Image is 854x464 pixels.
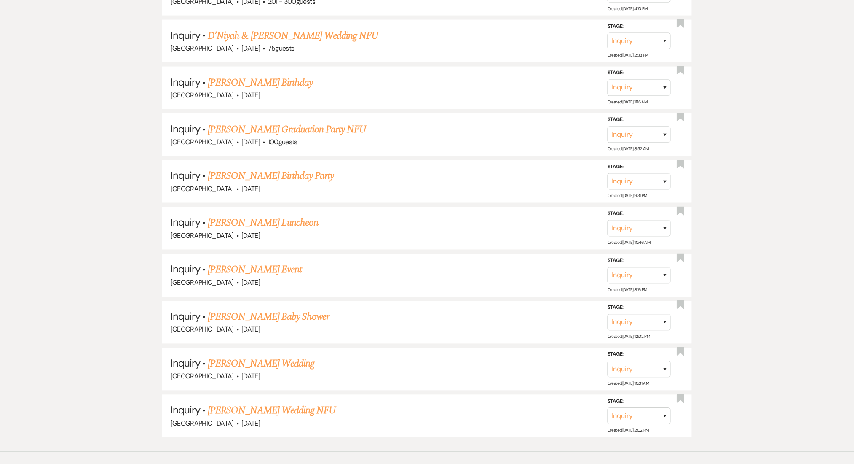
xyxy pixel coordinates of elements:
[208,403,336,418] a: [PERSON_NAME] Wedding NFU
[608,210,671,219] label: Stage:
[241,44,260,53] span: [DATE]
[171,216,200,229] span: Inquiry
[241,232,260,240] span: [DATE]
[208,122,366,137] a: [PERSON_NAME] Graduation Party NFU
[608,334,650,340] span: Created: [DATE] 12:02 PM
[608,69,671,78] label: Stage:
[241,91,260,100] span: [DATE]
[171,357,200,370] span: Inquiry
[208,310,329,325] a: [PERSON_NAME] Baby Shower
[268,44,294,53] span: 75 guests
[241,325,260,334] span: [DATE]
[208,28,378,43] a: D’Niyah & [PERSON_NAME] Wedding NFU
[608,428,649,433] span: Created: [DATE] 2:02 PM
[208,216,318,231] a: [PERSON_NAME] Luncheon
[608,287,647,293] span: Created: [DATE] 8:16 PM
[241,419,260,428] span: [DATE]
[208,169,334,184] a: [PERSON_NAME] Birthday Party
[241,278,260,287] span: [DATE]
[608,397,671,407] label: Stage:
[608,163,671,172] label: Stage:
[608,22,671,31] label: Stage:
[171,263,200,276] span: Inquiry
[208,262,302,278] a: [PERSON_NAME] Event
[171,278,234,287] span: [GEOGRAPHIC_DATA]
[608,381,649,386] span: Created: [DATE] 10:31 AM
[171,325,234,334] span: [GEOGRAPHIC_DATA]
[241,138,260,146] span: [DATE]
[171,310,200,323] span: Inquiry
[608,100,647,105] span: Created: [DATE] 11:16 AM
[608,193,647,199] span: Created: [DATE] 9:31 PM
[171,372,234,381] span: [GEOGRAPHIC_DATA]
[171,419,234,428] span: [GEOGRAPHIC_DATA]
[608,256,671,266] label: Stage:
[608,350,671,359] label: Stage:
[268,138,297,146] span: 100 guests
[208,75,313,90] a: [PERSON_NAME] Birthday
[171,169,200,182] span: Inquiry
[241,185,260,194] span: [DATE]
[171,122,200,135] span: Inquiry
[171,91,234,100] span: [GEOGRAPHIC_DATA]
[171,44,234,53] span: [GEOGRAPHIC_DATA]
[241,372,260,381] span: [DATE]
[608,5,648,11] span: Created: [DATE] 4:10 PM
[608,146,649,152] span: Created: [DATE] 8:52 AM
[608,53,648,58] span: Created: [DATE] 2:38 PM
[171,76,200,89] span: Inquiry
[171,232,234,240] span: [GEOGRAPHIC_DATA]
[608,116,671,125] label: Stage:
[608,303,671,313] label: Stage:
[171,29,200,42] span: Inquiry
[171,138,234,146] span: [GEOGRAPHIC_DATA]
[608,240,650,245] span: Created: [DATE] 10:46 AM
[171,185,234,194] span: [GEOGRAPHIC_DATA]
[208,356,314,372] a: [PERSON_NAME] Wedding
[171,404,200,417] span: Inquiry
